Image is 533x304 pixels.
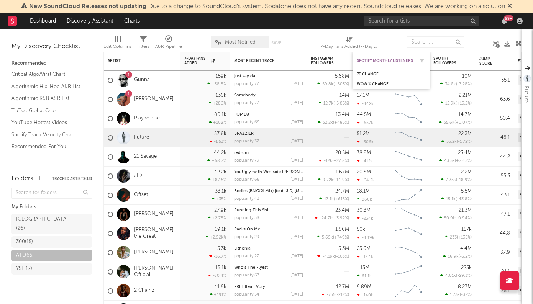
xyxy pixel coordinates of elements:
div: Bodies (BNYX® Mix) [feat. JID, Drowning Pool & BNYX®) [234,189,303,193]
span: -43.8 % [457,197,471,201]
div: [DATE] [290,101,303,105]
div: ATL ( 65 ) [16,251,34,260]
a: Gunna [134,77,150,83]
span: +7.45 % [456,159,471,163]
svg: Chart title [391,281,426,301]
div: ( ) [439,158,472,163]
span: 50.9k [444,216,455,221]
div: +87.5 % [208,177,226,182]
div: +191 % [210,292,226,297]
div: 55.1 [479,76,510,85]
div: ( ) [318,101,349,106]
svg: Chart title [391,147,426,167]
a: JID [134,173,142,179]
div: ( ) [441,196,472,201]
div: ( ) [439,216,472,221]
div: Racks On Me [234,227,303,232]
div: FREE (feat. Vory) [234,285,303,289]
div: popularity: 27 [234,254,259,258]
div: Most Recent Track [234,59,292,63]
div: 57.6k [214,131,226,136]
div: -506k [357,139,374,144]
div: 44.2 [479,152,510,162]
div: popularity: 58 [234,216,259,220]
a: Recommended For You [11,142,84,151]
span: +615 % [335,197,348,201]
div: 44.5M [357,112,371,117]
div: 23.4M [458,150,472,155]
span: -5.85 % [335,101,348,106]
div: popularity: 37 [234,139,259,144]
div: ( ) [318,177,349,182]
svg: Chart title [391,205,426,224]
div: 18.1M [357,189,370,194]
span: -103 % [336,255,348,259]
div: [DATE] [290,139,303,144]
div: 7-Day Fans Added (7-Day Fans Added) [320,42,378,51]
svg: Chart title [391,186,426,205]
div: 12.7M [336,284,349,289]
div: ( ) [443,254,472,259]
div: [DATE] [290,216,303,220]
div: popularity: 29 [234,235,259,239]
a: ATL(65) [11,250,92,261]
a: Offset [134,192,148,198]
span: 4.01k [445,274,456,278]
svg: Chart title [391,167,426,186]
a: Bodies (BNYX® Mix) [feat. JID, [MEDICAL_DATA] Pool & BNYX®) [234,189,360,193]
a: YouUgly (with Westside [PERSON_NAME]) [234,170,317,174]
span: 16.9k [448,255,459,259]
div: 30.3M [357,208,371,213]
div: 44.8 [479,229,510,238]
div: ( ) [319,196,349,201]
div: 13.4M [336,112,349,117]
div: 51.2M [357,131,370,136]
a: Algorithmic R&B A&R List [11,94,84,103]
div: popularity: 54 [234,293,259,297]
a: Racks On Me [234,227,260,232]
div: 25.6M [357,246,371,251]
span: -29.3 % [457,274,471,278]
a: Charts [119,13,145,29]
div: 10M [462,74,472,79]
div: 23.4M [335,208,349,213]
span: -14.9 % [335,178,348,182]
span: -0.94 % [456,216,471,221]
a: 300(15) [11,236,92,248]
div: 5.3M [338,246,349,251]
a: Lithonia [234,247,251,251]
a: [PERSON_NAME] [134,211,174,217]
div: 38.9M [357,150,371,155]
div: 14.7M [458,112,472,117]
svg: Chart title [391,243,426,262]
span: +503 % [335,82,348,87]
div: My Folders [11,203,92,212]
div: 1.86M [335,227,349,232]
input: Search for artists [364,16,479,26]
a: [PERSON_NAME] Official [134,265,177,278]
div: FOMDJ [234,113,303,117]
span: 5.69k [322,235,333,240]
span: -3.28 % [457,82,471,87]
span: -18.9 % [457,178,471,182]
button: 99+ [502,18,507,24]
div: 300 ( 15 ) [16,237,33,247]
div: 11.6k [215,284,226,289]
a: 21 Savage [134,154,157,160]
span: -212 % [336,293,348,297]
div: 21.3M [459,208,472,213]
a: [PERSON_NAME] the Great [134,227,177,240]
div: Filters [137,33,149,55]
div: 43.1 [479,191,510,200]
div: 27.9k [214,208,226,213]
div: 44.2k [214,150,226,155]
div: popularity: 69 [234,120,260,124]
div: 33.1k [215,189,226,194]
svg: Chart title [391,109,426,128]
div: -64.2k [357,178,375,183]
svg: Chart title [391,262,426,281]
a: YouTube Hottest Videos [11,118,84,127]
div: 20.8M [357,170,371,175]
div: Instagram Followers [311,56,338,65]
div: popularity: 68 [234,178,260,182]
